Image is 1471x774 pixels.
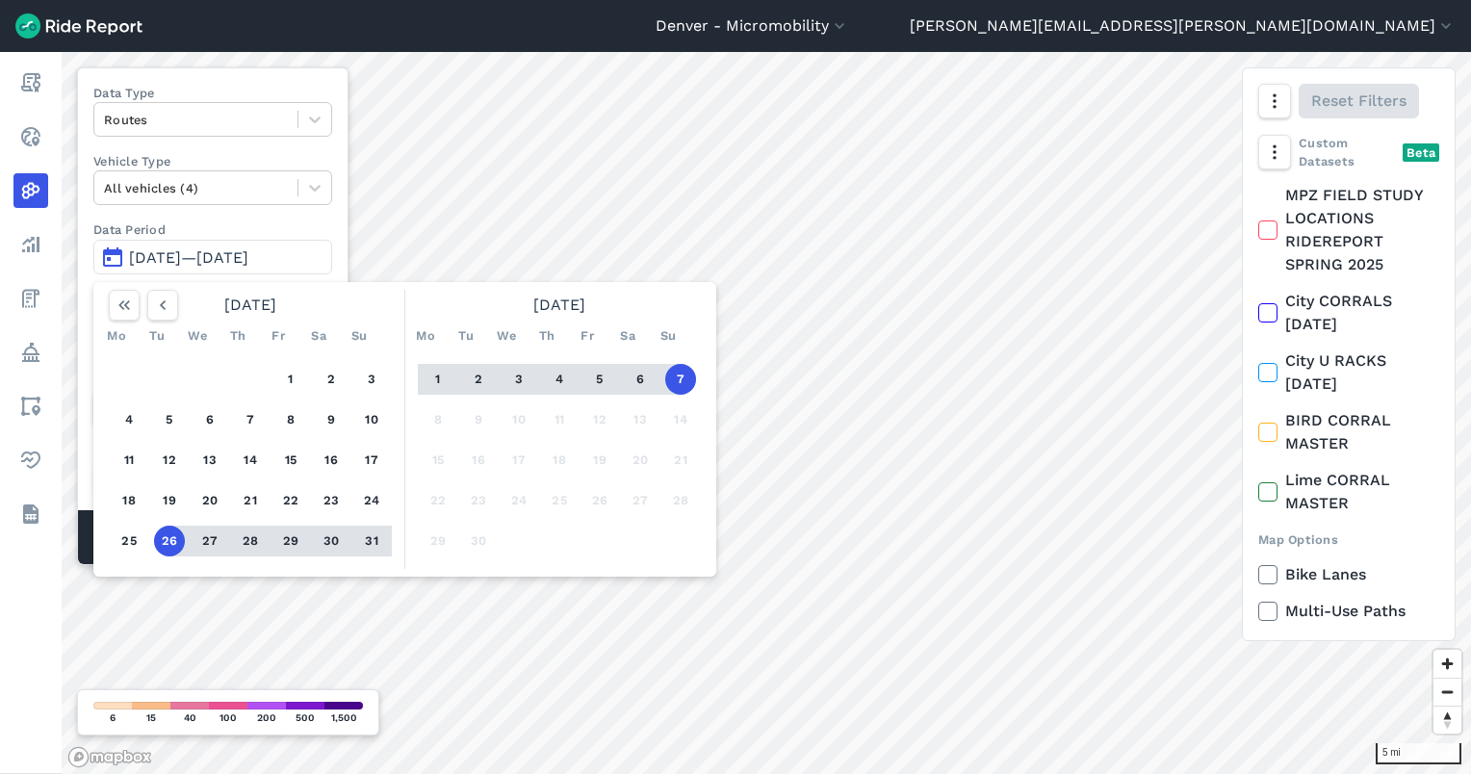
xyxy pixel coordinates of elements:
[1376,743,1461,764] div: 5 mi
[194,445,225,476] button: 13
[1433,678,1461,706] button: Zoom out
[101,321,132,351] div: Mo
[13,281,48,316] a: Fees
[154,485,185,516] button: 19
[584,364,615,395] button: 5
[275,404,306,435] button: 8
[13,335,48,370] a: Policy
[612,321,643,351] div: Sa
[1433,650,1461,678] button: Zoom in
[235,445,266,476] button: 14
[316,364,347,395] button: 2
[275,364,306,395] button: 1
[1258,134,1439,170] div: Custom Datasets
[1258,409,1439,455] label: BIRD CORRAL MASTER
[13,389,48,424] a: Areas
[1258,290,1439,336] label: City CORRALS [DATE]
[653,321,684,351] div: Su
[503,485,534,516] button: 24
[356,445,387,476] button: 17
[1258,469,1439,515] label: Lime CORRAL MASTER
[584,485,615,516] button: 26
[222,321,253,351] div: Th
[316,445,347,476] button: 16
[316,404,347,435] button: 9
[910,14,1456,38] button: [PERSON_NAME][EMAIL_ADDRESS][PERSON_NAME][DOMAIN_NAME]
[356,485,387,516] button: 24
[235,485,266,516] button: 21
[625,445,656,476] button: 20
[1403,143,1439,162] div: Beta
[303,321,334,351] div: Sa
[93,240,332,274] button: [DATE]—[DATE]
[13,443,48,477] a: Health
[101,290,400,321] div: [DATE]
[114,485,144,516] button: 18
[463,526,494,556] button: 30
[544,404,575,435] button: 11
[67,746,152,768] a: Mapbox logo
[13,173,48,208] a: Heatmaps
[463,445,494,476] button: 16
[344,321,374,351] div: Su
[13,227,48,262] a: Analyze
[572,321,603,351] div: Fr
[1258,184,1439,276] label: MPZ FIELD STUDY LOCATIONS RIDEREPORT SPRING 2025
[584,404,615,435] button: 12
[62,52,1471,774] canvas: Map
[356,364,387,395] button: 3
[275,485,306,516] button: 22
[544,445,575,476] button: 18
[1258,600,1439,623] label: Multi-Use Paths
[13,497,48,531] a: Datasets
[463,404,494,435] button: 9
[584,445,615,476] button: 19
[78,510,348,564] div: Matched Trips
[13,119,48,154] a: Realtime
[544,364,575,395] button: 4
[93,84,332,102] label: Data Type
[423,364,453,395] button: 1
[356,526,387,556] button: 31
[531,321,562,351] div: Th
[129,248,248,267] span: [DATE]—[DATE]
[423,404,453,435] button: 8
[1299,84,1419,118] button: Reset Filters
[1311,90,1406,113] span: Reset Filters
[665,445,696,476] button: 21
[235,526,266,556] button: 28
[154,445,185,476] button: 12
[410,290,709,321] div: [DATE]
[503,364,534,395] button: 3
[93,220,332,239] label: Data Period
[275,526,306,556] button: 29
[194,404,225,435] button: 6
[503,404,534,435] button: 10
[625,364,656,395] button: 6
[182,321,213,351] div: We
[142,321,172,351] div: Tu
[625,404,656,435] button: 13
[1258,638,1439,657] div: Export
[15,13,142,39] img: Ride Report
[114,404,144,435] button: 4
[491,321,522,351] div: We
[451,321,481,351] div: Tu
[625,485,656,516] button: 27
[13,65,48,100] a: Report
[275,445,306,476] button: 15
[114,445,144,476] button: 11
[665,485,696,516] button: 28
[463,364,494,395] button: 2
[665,364,696,395] button: 7
[656,14,849,38] button: Denver - Micromobility
[665,404,696,435] button: 14
[1258,530,1439,549] div: Map Options
[1258,349,1439,396] label: City U RACKS [DATE]
[356,404,387,435] button: 10
[154,526,185,556] button: 26
[93,152,332,170] label: Vehicle Type
[1258,563,1439,586] label: Bike Lanes
[194,526,225,556] button: 27
[263,321,294,351] div: Fr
